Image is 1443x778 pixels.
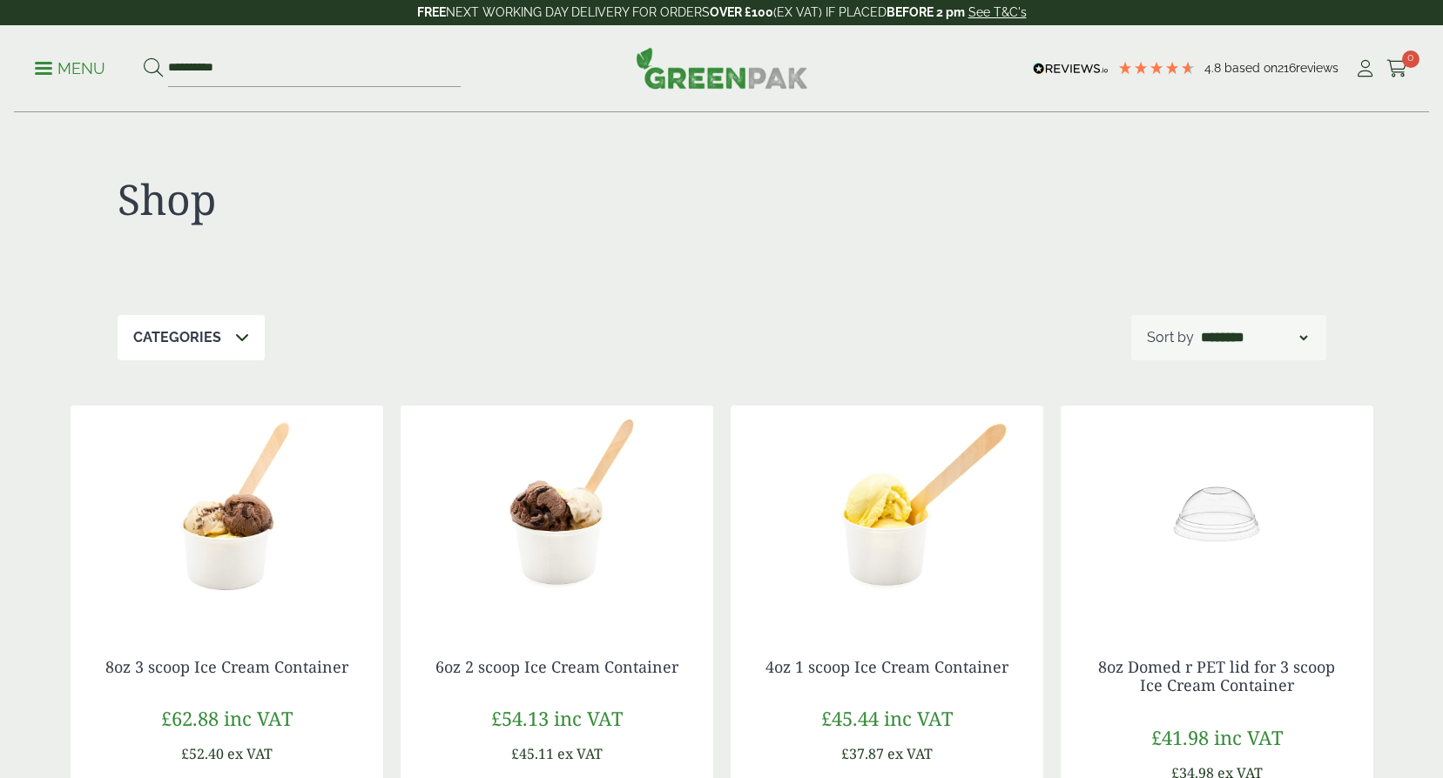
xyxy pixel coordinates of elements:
[1386,56,1408,82] a: 0
[1354,60,1376,77] i: My Account
[1296,61,1338,75] span: reviews
[417,5,446,19] strong: FREE
[1197,327,1311,348] select: Shop order
[887,744,933,763] span: ex VAT
[71,406,383,623] img: 8oz 3 Scoop Ice Cream Container with Ice Cream
[636,47,808,89] img: GreenPak Supplies
[105,656,348,677] a: 8oz 3 scoop Ice Cream Container
[1151,724,1209,750] span: £41.98
[161,705,219,731] span: £62.88
[491,705,549,731] span: £54.13
[557,744,603,763] span: ex VAT
[841,744,884,763] span: £37.87
[1278,61,1296,75] span: 216
[401,406,713,623] img: 6oz 2 Scoop Ice Cream Container with Ice Cream
[1147,327,1194,348] p: Sort by
[765,656,1008,677] a: 4oz 1 scoop Ice Cream Container
[884,705,953,731] span: inc VAT
[118,174,722,225] h1: Shop
[435,656,678,677] a: 6oz 2 scoop Ice Cream Container
[224,705,293,731] span: inc VAT
[35,58,105,76] a: Menu
[731,406,1043,623] img: 4oz 1 Scoop Ice Cream Container with Ice Cream
[1402,50,1419,68] span: 0
[554,705,623,731] span: inc VAT
[710,5,773,19] strong: OVER £100
[1061,406,1373,623] img: 4oz Ice Cream lid
[511,744,554,763] span: £45.11
[1117,60,1196,76] div: 4.79 Stars
[821,705,879,731] span: £45.44
[1098,656,1335,696] a: 8oz Domed r PET lid for 3 scoop Ice Cream Container
[133,327,221,348] p: Categories
[968,5,1027,19] a: See T&C's
[1214,724,1283,750] span: inc VAT
[1204,61,1224,75] span: 4.8
[1033,63,1109,75] img: REVIEWS.io
[1224,61,1278,75] span: Based on
[35,58,105,79] p: Menu
[1386,60,1408,77] i: Cart
[227,744,273,763] span: ex VAT
[181,744,224,763] span: £52.40
[887,5,965,19] strong: BEFORE 2 pm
